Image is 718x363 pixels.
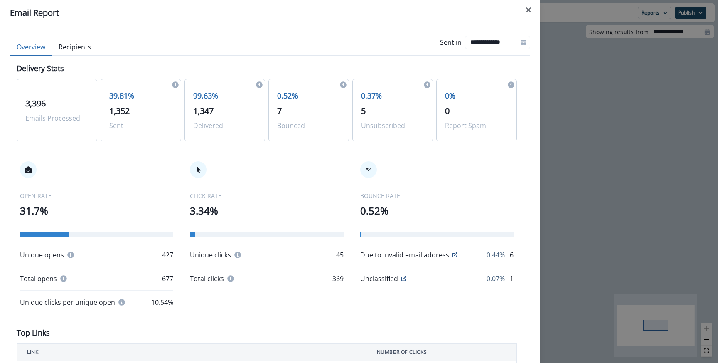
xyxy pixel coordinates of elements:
p: 99.63% [193,90,256,101]
p: Sent [109,121,172,131]
p: 0.52% [277,90,340,101]
p: 3.34% [190,203,343,218]
p: 0.37% [361,90,424,101]
p: Report Spam [445,121,508,131]
p: BOUNCE RATE [360,191,514,200]
th: LINK [17,344,367,361]
span: 3,396 [25,98,46,109]
span: 5 [361,105,366,116]
p: 31.7% [20,203,173,218]
p: 677 [162,274,173,284]
p: Sent in [440,37,462,47]
p: 39.81% [109,90,172,101]
p: 10.54% [151,297,173,307]
p: Total clicks [190,274,224,284]
p: Top Links [17,327,50,338]
p: Unique clicks per unique open [20,297,115,307]
p: Due to invalid email address [360,250,449,260]
p: Unique opens [20,250,64,260]
p: 369 [332,274,344,284]
p: Unsubscribed [361,121,424,131]
button: Recipients [52,39,98,56]
button: Overview [10,39,52,56]
p: Unique clicks [190,250,231,260]
span: 7 [277,105,282,116]
span: 1,347 [193,105,214,116]
p: OPEN RATE [20,191,173,200]
p: 45 [336,250,344,260]
p: CLICK RATE [190,191,343,200]
p: 427 [162,250,173,260]
button: Close [522,3,535,17]
th: NUMBER OF CLICKS [367,344,517,361]
span: 1,352 [109,105,130,116]
p: Total opens [20,274,57,284]
div: Email Report [10,7,530,19]
span: 0 [445,105,450,116]
p: Emails Processed [25,113,89,123]
p: Delivery Stats [17,63,64,74]
p: Delivered [193,121,256,131]
p: 0% [445,90,508,101]
p: 0.44% [487,250,505,260]
p: 1 [510,274,514,284]
p: 6 [510,250,514,260]
p: 0.52% [360,203,514,218]
p: Unclassified [360,274,398,284]
p: Bounced [277,121,340,131]
p: 0.07% [487,274,505,284]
